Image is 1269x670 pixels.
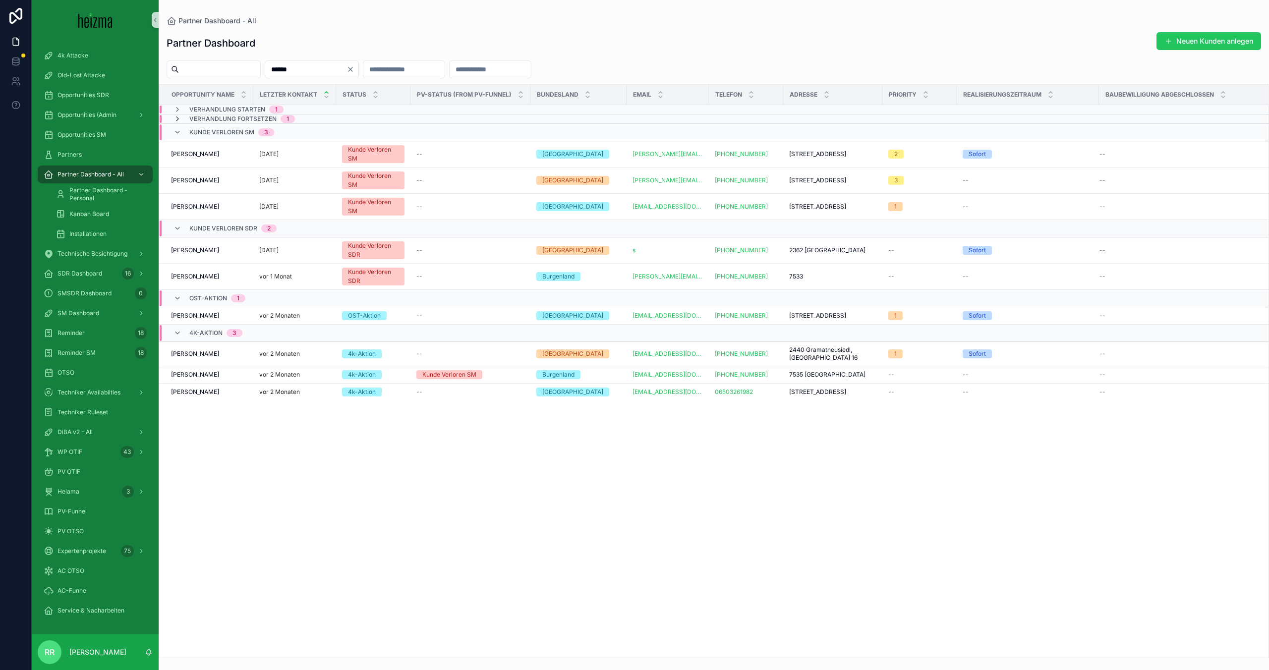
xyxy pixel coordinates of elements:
div: Burgenland [542,272,575,281]
span: -- [416,388,422,396]
a: [PERSON_NAME] [171,388,247,396]
span: Opportunity Name [172,91,234,99]
a: vor 2 Monaten [259,371,330,379]
a: Kunde Verloren SM [342,145,404,163]
div: 1 [287,115,289,123]
a: 06503261982 [715,388,777,396]
a: Kunde Verloren SDR [342,241,404,259]
a: [DATE] [259,176,330,184]
div: 4k-Aktion [348,349,376,358]
a: SM Dashboard [38,304,153,322]
span: AC OTSO [58,567,84,575]
span: -- [888,388,894,396]
span: Opportunities SDR [58,91,109,99]
div: 3 [264,128,268,136]
a: AC-Funnel [38,582,153,600]
a: -- [888,246,951,254]
a: [EMAIL_ADDRESS][DOMAIN_NAME] [633,371,703,379]
a: AC OTSO [38,562,153,580]
span: PV-Funnel [58,507,87,515]
span: SMSDR Dashboard [58,289,112,297]
a: 7535 [GEOGRAPHIC_DATA] [789,371,876,379]
a: [EMAIL_ADDRESS][DOMAIN_NAME] [633,350,703,358]
span: -- [1099,312,1105,320]
a: -- [416,150,524,158]
div: [GEOGRAPHIC_DATA] [542,311,603,320]
a: vor 2 Monaten [259,350,330,358]
a: Sofort [963,349,1093,358]
a: -- [888,273,951,280]
a: Sofort [963,150,1093,159]
span: OST-Aktion [189,294,227,302]
a: vor 1 Monat [259,273,330,280]
span: Technische Besichtigung [58,250,127,258]
span: [PERSON_NAME] [171,273,219,280]
div: Kunde Verloren SM [422,370,476,379]
a: [GEOGRAPHIC_DATA] [536,176,621,185]
span: -- [1099,246,1105,254]
div: 18 [135,347,147,359]
a: [PHONE_NUMBER] [715,203,777,211]
a: [PHONE_NUMBER] [715,371,768,379]
a: [PHONE_NUMBER] [715,176,777,184]
span: [PERSON_NAME] [171,388,219,396]
div: 2 [267,224,271,232]
div: 1 [275,106,278,113]
div: [GEOGRAPHIC_DATA] [542,150,603,159]
p: vor 2 Monaten [259,371,300,379]
span: -- [1099,371,1105,379]
p: [DATE] [259,203,279,211]
p: [PERSON_NAME] [69,647,126,657]
a: OST-Aktion [342,311,404,320]
span: Techniker Ruleset [58,408,108,416]
a: Old-Lost Attacke [38,66,153,84]
span: -- [1099,273,1105,280]
div: Kunde Verloren SDR [348,241,399,259]
div: Sofort [969,150,986,159]
div: 43 [120,446,134,458]
div: [GEOGRAPHIC_DATA] [542,176,603,185]
a: -- [416,350,524,358]
span: [PERSON_NAME] [171,176,219,184]
div: 2 [894,150,898,159]
a: Kunde Verloren SM [342,171,404,189]
span: Bundesland [537,91,578,99]
a: [PERSON_NAME][EMAIL_ADDRESS][DOMAIN_NAME] [633,150,703,158]
div: 3 [894,176,898,185]
a: PV-Funnel [38,502,153,520]
a: -- [888,371,951,379]
a: [PERSON_NAME] [171,371,247,379]
span: -- [416,150,422,158]
a: Techniker Ruleset [38,403,153,421]
a: [EMAIL_ADDRESS][DOMAIN_NAME] [633,312,703,320]
a: [PHONE_NUMBER] [715,312,768,320]
a: [GEOGRAPHIC_DATA] [536,202,621,211]
span: AC-Funnel [58,587,88,595]
a: [PHONE_NUMBER] [715,150,768,158]
span: -- [1099,150,1105,158]
a: [EMAIL_ADDRESS][DOMAIN_NAME] [633,203,703,211]
a: [PHONE_NUMBER] [715,203,768,211]
a: [PERSON_NAME][EMAIL_ADDRESS][DOMAIN_NAME] [633,273,703,280]
div: [GEOGRAPHIC_DATA] [542,388,603,396]
a: PV OTIF [38,463,153,481]
div: Kunde Verloren SDR [348,268,399,285]
a: vor 2 Monaten [259,388,330,396]
a: [GEOGRAPHIC_DATA] [536,246,621,255]
span: [PERSON_NAME] [171,246,219,254]
a: -- [1099,203,1256,211]
a: [PHONE_NUMBER] [715,312,777,320]
a: [GEOGRAPHIC_DATA] [536,349,621,358]
p: vor 2 Monaten [259,350,300,358]
a: Kunde Verloren SM [416,370,524,379]
a: Partner Dashboard - All [38,166,153,183]
span: Partners [58,151,82,159]
span: Telefon [715,91,742,99]
span: DiBA v2 - All [58,428,93,436]
span: -- [416,350,422,358]
a: WP OTIF43 [38,443,153,461]
span: 2440 Gramatneusiedl, [GEOGRAPHIC_DATA] 16 [789,346,876,362]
